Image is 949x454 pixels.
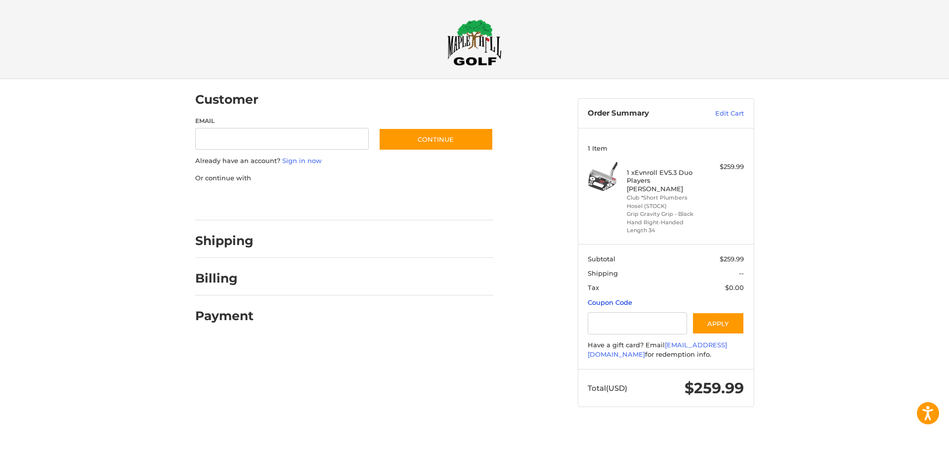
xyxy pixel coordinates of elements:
h2: Billing [195,271,253,286]
span: $0.00 [725,284,744,291]
a: Coupon Code [588,298,632,306]
span: $259.99 [685,379,744,397]
span: Total (USD) [588,383,627,393]
li: Club *Short Plumbers Hosel (STOCK) [627,194,702,210]
p: Or continue with [195,173,493,183]
button: Apply [692,312,744,334]
label: Email [195,117,369,125]
h3: Order Summary [588,109,694,119]
iframe: PayPal-paypal [192,193,266,210]
iframe: PayPal-venmo [359,193,433,210]
span: $259.99 [720,255,744,263]
div: Have a gift card? Email for redemption info. [588,340,744,360]
h4: 1 x Evnroll EV5.3 Duo Players [PERSON_NAME] [627,168,702,193]
li: Hand Right-Handed [627,218,702,227]
iframe: PayPal-paylater [276,193,350,210]
input: Gift Certificate or Coupon Code [588,312,687,334]
iframe: Google Customer Reviews [867,427,949,454]
div: $259.99 [705,162,744,172]
a: Sign in now [282,157,322,165]
img: Maple Hill Golf [447,19,502,66]
a: Edit Cart [694,109,744,119]
h2: Customer [195,92,259,107]
h3: 1 Item [588,144,744,152]
span: Tax [588,284,599,291]
h2: Shipping [195,233,254,248]
span: Subtotal [588,255,615,263]
li: Grip Gravity Grip - Black [627,210,702,218]
span: Shipping [588,269,618,277]
h2: Payment [195,308,254,324]
p: Already have an account? [195,156,493,166]
li: Length 34 [627,226,702,235]
span: -- [739,269,744,277]
button: Continue [379,128,493,151]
